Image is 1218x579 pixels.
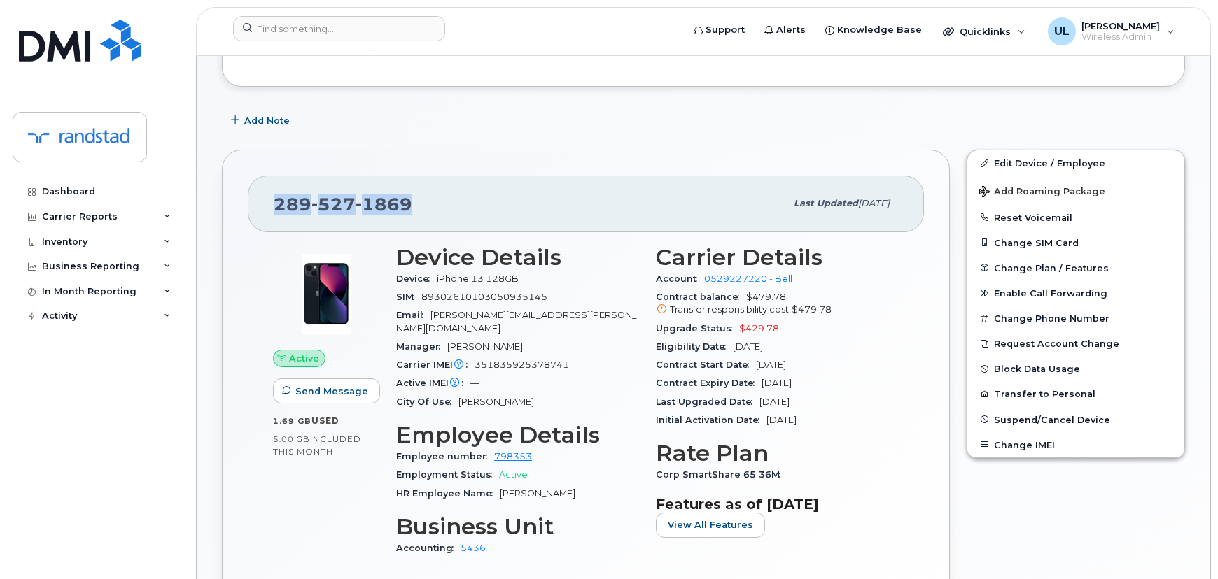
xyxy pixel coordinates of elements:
div: Uraib Lakhani [1038,17,1184,45]
span: Initial Activation Date [656,415,766,425]
h3: Features as of [DATE] [656,496,899,513]
button: Add Note [222,108,302,133]
span: View All Features [668,518,753,531]
span: 289 [274,194,412,215]
button: Suspend/Cancel Device [967,407,1184,432]
span: 1869 [356,194,412,215]
span: [DATE] [858,198,890,208]
span: Manager [396,341,447,352]
span: [DATE] [733,341,763,352]
span: [PERSON_NAME] [458,396,534,407]
h3: Business Unit [396,514,639,539]
span: Last Upgraded Date [656,396,759,407]
button: Change SIM Card [967,230,1184,255]
span: Support [706,23,745,37]
span: iPhone 13 128GB [437,273,519,284]
input: Find something... [233,16,445,41]
span: Change Plan / Features [994,262,1109,273]
span: used [311,415,339,426]
a: 5436 [461,543,486,553]
span: Employment Status [396,469,499,480]
span: Active [289,352,319,365]
span: Knowledge Base [837,23,922,37]
a: Edit Device / Employee [967,150,1184,176]
span: 1.69 GB [273,416,311,426]
span: Contract Expiry Date [656,378,762,388]
span: Add Roaming Package [979,186,1105,199]
span: City Of Use [396,396,458,407]
span: $429.78 [739,323,779,334]
span: Send Message [295,385,368,398]
button: Change Plan / Features [967,255,1184,280]
span: Corp SmartShare 65 36M [656,469,787,480]
button: Send Message [273,378,380,403]
span: Contract Start Date [656,359,756,370]
button: Request Account Change [967,331,1184,356]
button: Reset Voicemail [967,205,1184,230]
span: [DATE] [762,378,792,388]
span: $479.78 [656,292,899,317]
span: Device [396,273,437,284]
span: Email [396,310,430,320]
span: UL [1054,23,1070,40]
div: Quicklinks [933,17,1035,45]
span: Upgrade Status [656,323,739,334]
span: Wireless Admin [1081,31,1160,43]
span: Transfer responsibility cost [670,304,789,315]
span: Alerts [776,23,806,37]
span: HR Employee Name [396,488,500,499]
button: Change IMEI [967,432,1184,457]
h3: Employee Details [396,422,639,448]
span: 5.00 GB [273,434,310,444]
span: SIM [396,292,421,302]
span: 89302610103050935145 [421,292,547,302]
span: — [470,378,479,388]
h3: Rate Plan [656,441,899,466]
a: Support [684,16,755,44]
span: Suspend/Cancel Device [994,414,1110,424]
span: Carrier IMEI [396,359,475,370]
button: Block Data Usage [967,356,1184,381]
span: Employee number [396,451,494,462]
span: 351835925378741 [475,359,569,370]
span: Add Note [244,114,290,127]
a: 798353 [494,451,532,462]
span: Accounting [396,543,461,553]
a: Alerts [755,16,815,44]
span: [PERSON_NAME] [447,341,523,352]
span: Last updated [794,198,858,208]
h3: Carrier Details [656,245,899,270]
span: Enable Call Forwarding [994,288,1107,299]
span: $479.78 [792,304,832,315]
span: Contract balance [656,292,746,302]
span: [DATE] [759,396,790,407]
span: Quicklinks [960,26,1011,37]
span: [PERSON_NAME] [1081,20,1160,31]
span: Eligibility Date [656,341,733,352]
span: [DATE] [756,359,786,370]
button: Change Phone Number [967,306,1184,331]
a: Knowledge Base [815,16,932,44]
button: Add Roaming Package [967,176,1184,205]
a: 0529227220 - Bell [704,273,792,284]
span: Account [656,273,704,284]
span: [DATE] [766,415,797,425]
span: Active IMEI [396,378,470,388]
h3: Device Details [396,245,639,270]
span: [PERSON_NAME][EMAIL_ADDRESS][PERSON_NAME][DOMAIN_NAME] [396,310,636,333]
span: [PERSON_NAME] [500,488,575,499]
span: Active [499,469,528,480]
button: Transfer to Personal [967,381,1184,406]
button: View All Features [656,513,765,538]
span: 527 [311,194,356,215]
span: included this month [273,434,361,457]
img: image20231002-3703462-1ig824h.jpeg [284,252,368,336]
button: Enable Call Forwarding [967,280,1184,306]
